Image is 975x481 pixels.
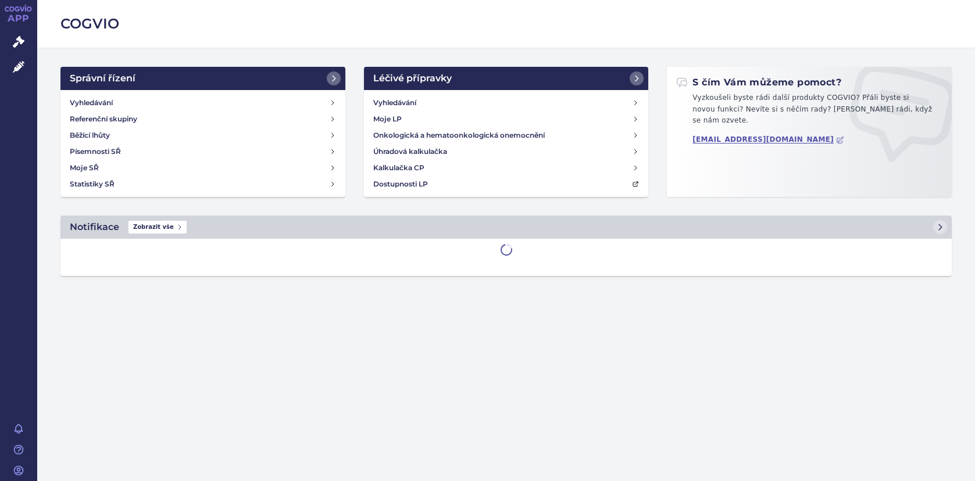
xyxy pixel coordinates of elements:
[369,160,644,176] a: Kalkulačka CP
[70,71,135,85] h2: Správní řízení
[676,76,841,89] h2: S čím Vám můžeme pomoct?
[373,178,428,190] h4: Dostupnosti LP
[369,95,644,111] a: Vyhledávání
[676,92,942,131] p: Vyzkoušeli byste rádi další produkty COGVIO? Přáli byste si novou funkci? Nevíte si s něčím rady?...
[65,160,341,176] a: Moje SŘ
[369,127,644,143] a: Onkologická a hematoonkologická onemocnění
[369,111,644,127] a: Moje LP
[70,97,113,109] h4: Vyhledávání
[369,143,644,160] a: Úhradová kalkulačka
[373,97,416,109] h4: Vyhledávání
[373,71,452,85] h2: Léčivé přípravky
[364,67,649,90] a: Léčivé přípravky
[65,127,341,143] a: Běžící lhůty
[692,135,844,144] a: [EMAIL_ADDRESS][DOMAIN_NAME]
[65,95,341,111] a: Vyhledávání
[65,143,341,160] a: Písemnosti SŘ
[70,130,110,141] h4: Běžící lhůty
[60,14,952,34] h2: COGVIO
[373,162,424,174] h4: Kalkulačka CP
[70,146,121,157] h4: Písemnosti SŘ
[373,146,447,157] h4: Úhradová kalkulačka
[60,67,345,90] a: Správní řízení
[128,221,187,234] span: Zobrazit vše
[65,111,341,127] a: Referenční skupiny
[70,220,119,234] h2: Notifikace
[369,176,644,192] a: Dostupnosti LP
[65,176,341,192] a: Statistiky SŘ
[373,113,402,125] h4: Moje LP
[70,162,99,174] h4: Moje SŘ
[70,178,115,190] h4: Statistiky SŘ
[60,216,952,239] a: NotifikaceZobrazit vše
[70,113,137,125] h4: Referenční skupiny
[373,130,545,141] h4: Onkologická a hematoonkologická onemocnění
